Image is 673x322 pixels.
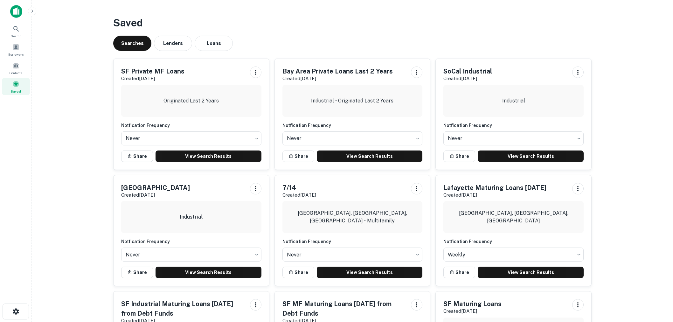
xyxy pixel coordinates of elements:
[443,183,546,192] h5: Lafayette Maturing Loans [DATE]
[121,238,261,245] h6: Notfication Frequency
[8,52,24,57] span: Borrowers
[317,150,423,162] a: View Search Results
[121,191,190,199] p: Created [DATE]
[641,271,673,302] iframe: Chat Widget
[163,97,219,105] p: Originated Last 2 Years
[121,75,184,82] p: Created [DATE]
[443,267,475,278] button: Share
[11,89,21,94] span: Saved
[156,150,261,162] a: View Search Results
[180,213,203,221] p: Industrial
[478,150,584,162] a: View Search Results
[478,267,584,278] a: View Search Results
[2,78,30,95] a: Saved
[2,59,30,77] a: Contacts
[11,33,21,38] span: Search
[443,238,584,245] h6: Notfication Frequency
[282,191,316,199] p: Created [DATE]
[282,299,406,318] h5: SF MF Maturing Loans [DATE] from Debt Funds
[113,15,592,31] h3: Saved
[282,150,314,162] button: Share
[443,150,475,162] button: Share
[2,23,30,40] a: Search
[443,299,502,309] h5: SF Maturing Loans
[443,191,546,199] p: Created [DATE]
[195,36,233,51] button: Loans
[311,97,393,105] p: Industrial • Originated Last 2 Years
[156,267,261,278] a: View Search Results
[443,122,584,129] h6: Notfication Frequency
[10,5,22,18] img: capitalize-icon.png
[154,36,192,51] button: Lenders
[502,97,525,105] p: Industrial
[282,122,423,129] h6: Notfication Frequency
[443,307,502,315] p: Created [DATE]
[282,238,423,245] h6: Notfication Frequency
[121,122,261,129] h6: Notfication Frequency
[288,209,418,225] p: [GEOGRAPHIC_DATA], [GEOGRAPHIC_DATA], [GEOGRAPHIC_DATA] • Multifamily
[282,183,316,192] h5: 7/14
[121,183,190,192] h5: [GEOGRAPHIC_DATA]
[282,267,314,278] button: Share
[443,75,492,82] p: Created [DATE]
[443,66,492,76] h5: SoCal Industrial
[448,209,579,225] p: [GEOGRAPHIC_DATA], [GEOGRAPHIC_DATA], [GEOGRAPHIC_DATA]
[121,150,153,162] button: Share
[121,66,184,76] h5: SF Private MF Loans
[121,129,261,147] div: Without label
[317,267,423,278] a: View Search Results
[113,36,151,51] button: Searches
[282,129,423,147] div: Without label
[121,299,245,318] h5: SF Industrial Maturing Loans [DATE] from Debt Funds
[282,66,393,76] h5: Bay Area Private Loans Last 2 Years
[282,246,423,263] div: Without label
[443,129,584,147] div: Without label
[121,246,261,263] div: Without label
[2,41,30,58] a: Borrowers
[10,70,22,75] span: Contacts
[121,267,153,278] button: Share
[282,75,393,82] p: Created [DATE]
[443,246,584,263] div: Without label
